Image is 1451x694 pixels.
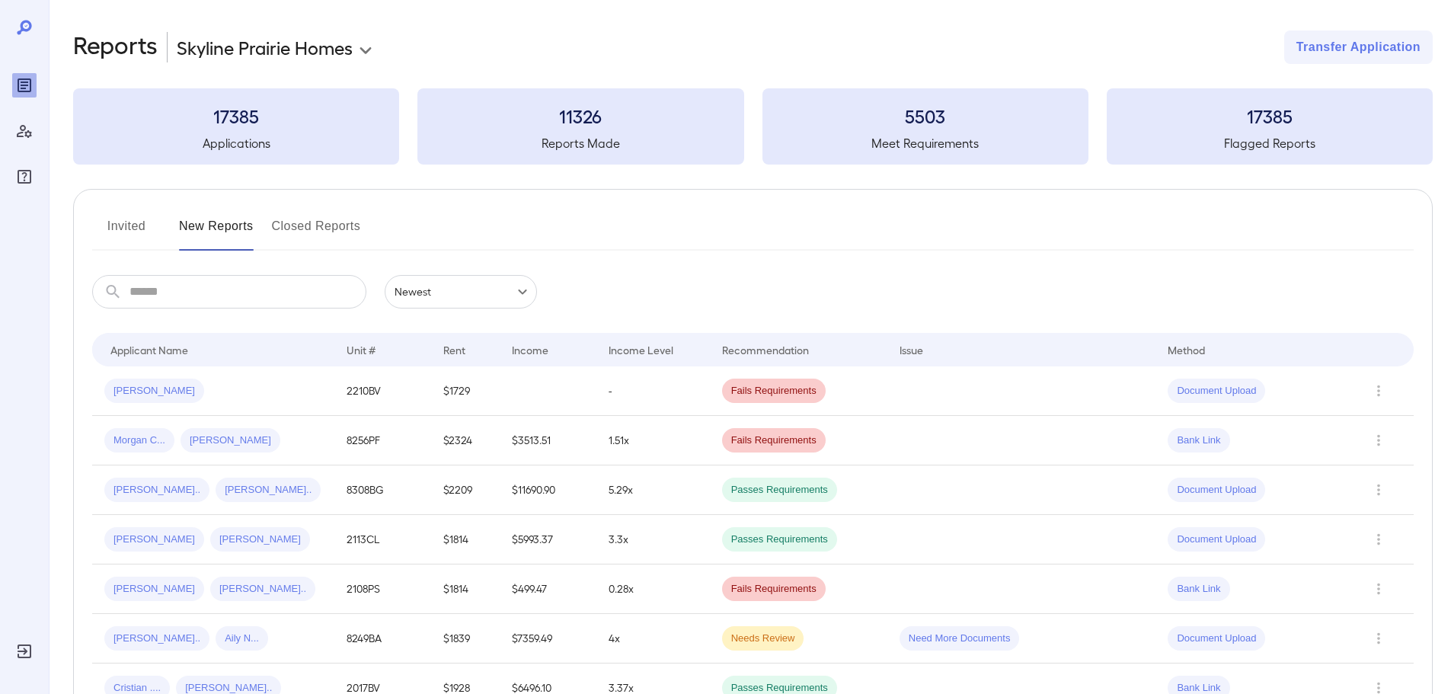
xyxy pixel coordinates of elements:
span: Fails Requirements [722,384,826,398]
div: FAQ [12,165,37,189]
td: 2113CL [334,515,431,564]
div: Method [1168,341,1205,359]
td: $1839 [431,614,499,664]
summary: 17385Applications11326Reports Made5503Meet Requirements17385Flagged Reports [73,88,1433,165]
span: Aily N... [216,632,268,646]
td: $11690.90 [500,465,596,515]
button: Transfer Application [1284,30,1433,64]
td: 8308BG [334,465,431,515]
button: Row Actions [1366,478,1391,502]
span: [PERSON_NAME] [104,532,204,547]
span: Fails Requirements [722,433,826,448]
div: Rent [443,341,468,359]
h3: 11326 [417,104,743,128]
td: 3.3x [596,515,710,564]
div: Income [512,341,548,359]
span: Passes Requirements [722,532,837,547]
div: Issue [900,341,924,359]
div: Newest [385,275,537,309]
td: $1814 [431,564,499,614]
button: Row Actions [1366,527,1391,552]
span: Passes Requirements [722,483,837,497]
button: Row Actions [1366,577,1391,601]
span: Need More Documents [900,632,1020,646]
span: [PERSON_NAME] [181,433,280,448]
div: Income Level [609,341,673,359]
span: Needs Review [722,632,804,646]
button: New Reports [179,214,254,251]
div: Applicant Name [110,341,188,359]
td: 4x [596,614,710,664]
h2: Reports [73,30,158,64]
h3: 17385 [1107,104,1433,128]
button: Closed Reports [272,214,361,251]
td: $5993.37 [500,515,596,564]
span: [PERSON_NAME] [104,384,204,398]
h3: 17385 [73,104,399,128]
span: Document Upload [1168,632,1265,646]
button: Invited [92,214,161,251]
span: Bank Link [1168,433,1229,448]
span: [PERSON_NAME].. [216,483,321,497]
td: - [596,366,710,416]
td: $3513.51 [500,416,596,465]
td: 0.28x [596,564,710,614]
td: $1814 [431,515,499,564]
div: Recommendation [722,341,809,359]
span: Morgan C... [104,433,174,448]
span: [PERSON_NAME].. [104,483,209,497]
td: 2210BV [334,366,431,416]
span: Document Upload [1168,483,1265,497]
span: [PERSON_NAME] [210,532,310,547]
button: Row Actions [1366,626,1391,651]
h3: 5503 [762,104,1088,128]
div: Manage Users [12,119,37,143]
span: [PERSON_NAME].. [104,632,209,646]
td: $2324 [431,416,499,465]
td: $1729 [431,366,499,416]
td: 8249BA [334,614,431,664]
td: 8256PF [334,416,431,465]
td: 2108PS [334,564,431,614]
div: Reports [12,73,37,98]
span: [PERSON_NAME] [104,582,204,596]
p: Skyline Prairie Homes [177,35,353,59]
span: Document Upload [1168,384,1265,398]
span: Document Upload [1168,532,1265,547]
h5: Applications [73,134,399,152]
button: Row Actions [1366,379,1391,403]
td: $499.47 [500,564,596,614]
span: [PERSON_NAME].. [210,582,315,596]
h5: Meet Requirements [762,134,1088,152]
td: $2209 [431,465,499,515]
h5: Flagged Reports [1107,134,1433,152]
button: Row Actions [1366,428,1391,453]
h5: Reports Made [417,134,743,152]
td: 5.29x [596,465,710,515]
div: Log Out [12,639,37,664]
div: Unit # [347,341,376,359]
span: Fails Requirements [722,582,826,596]
span: Bank Link [1168,582,1229,596]
td: 1.51x [596,416,710,465]
td: $7359.49 [500,614,596,664]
